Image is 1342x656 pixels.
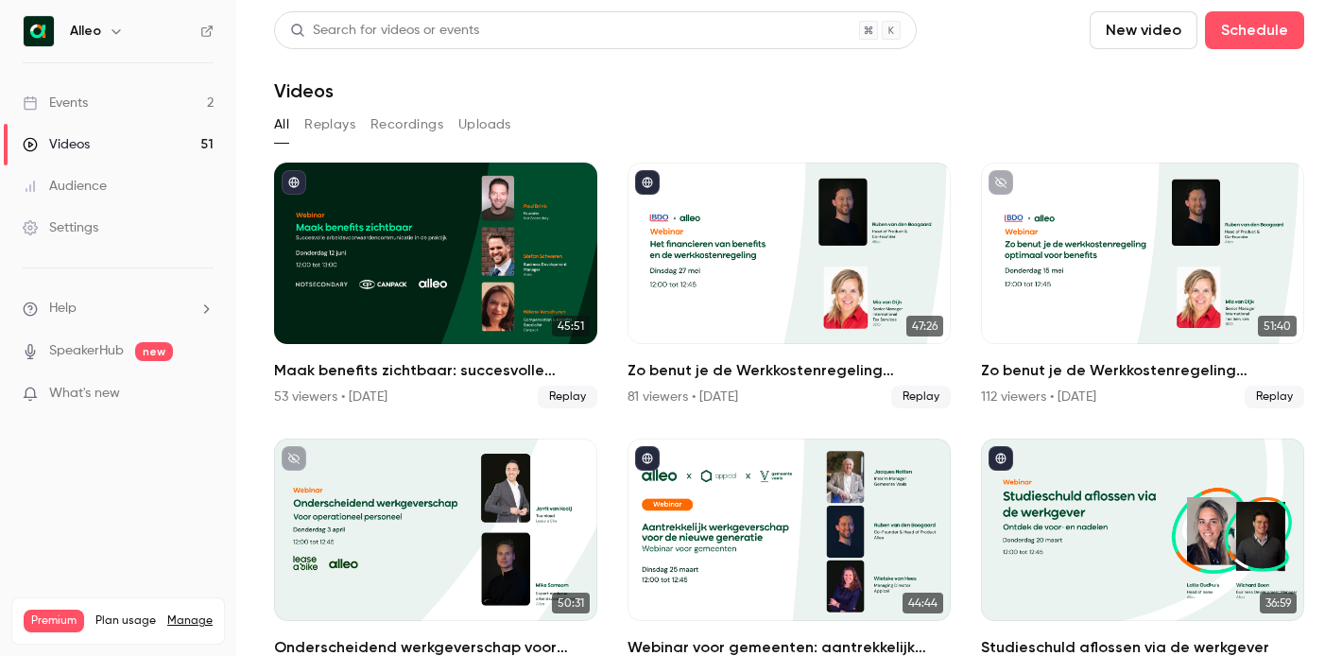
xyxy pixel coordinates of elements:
[290,21,479,41] div: Search for videos or events
[628,359,951,382] h2: Zo benut je de Werkkostenregeling optimaal voor benefits
[135,342,173,361] span: new
[981,163,1304,408] li: Zo benut je de Werkkostenregeling optimaal voor benefits
[1090,11,1197,49] button: New video
[1258,316,1297,337] span: 51:40
[274,388,387,406] div: 53 viewers • [DATE]
[23,218,98,237] div: Settings
[903,593,943,613] span: 44:44
[191,386,214,403] iframe: Noticeable Trigger
[282,170,306,195] button: published
[552,593,590,613] span: 50:31
[274,11,1304,645] section: Videos
[552,316,590,337] span: 45:51
[167,613,213,629] a: Manage
[282,446,306,471] button: unpublished
[274,110,289,140] button: All
[274,79,334,102] h1: Videos
[989,446,1013,471] button: published
[23,94,88,112] div: Events
[23,135,90,154] div: Videos
[24,610,84,632] span: Premium
[370,110,443,140] button: Recordings
[24,16,54,46] img: Alleo
[49,299,77,319] span: Help
[906,316,943,337] span: 47:26
[628,163,951,408] a: 47:26Zo benut je de Werkkostenregeling optimaal voor benefits81 viewers • [DATE]Replay
[891,386,951,408] span: Replay
[981,388,1096,406] div: 112 viewers • [DATE]
[49,341,124,361] a: SpeakerHub
[981,359,1304,382] h2: Zo benut je de Werkkostenregeling optimaal voor benefits
[95,613,156,629] span: Plan usage
[23,177,107,196] div: Audience
[628,388,738,406] div: 81 viewers • [DATE]
[274,359,597,382] h2: Maak benefits zichtbaar: succesvolle arbeidsvoorwaarden communicatie in de praktijk
[23,299,214,319] li: help-dropdown-opener
[635,170,660,195] button: published
[274,163,597,408] li: Maak benefits zichtbaar: succesvolle arbeidsvoorwaarden communicatie in de praktijk
[1260,593,1297,613] span: 36:59
[49,384,120,404] span: What's new
[1245,386,1304,408] span: Replay
[538,386,597,408] span: Replay
[989,170,1013,195] button: unpublished
[635,446,660,471] button: published
[1205,11,1304,49] button: Schedule
[628,163,951,408] li: Zo benut je de Werkkostenregeling optimaal voor benefits
[304,110,355,140] button: Replays
[458,110,511,140] button: Uploads
[981,163,1304,408] a: 51:40Zo benut je de Werkkostenregeling optimaal voor benefits112 viewers • [DATE]Replay
[274,163,597,408] a: 45:51Maak benefits zichtbaar: succesvolle arbeidsvoorwaarden communicatie in de praktijk53 viewer...
[70,22,101,41] h6: Alleo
